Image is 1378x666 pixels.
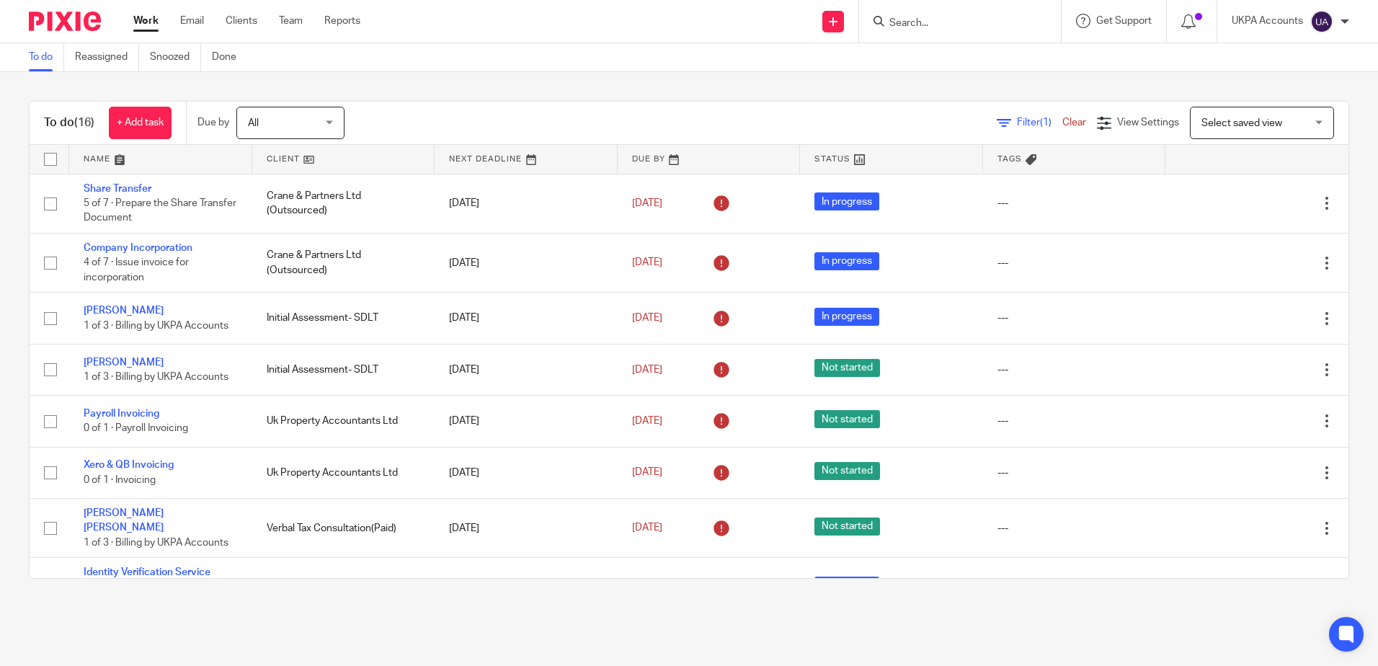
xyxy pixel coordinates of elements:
[814,308,879,326] span: In progress
[435,233,618,292] td: [DATE]
[997,256,1152,270] div: ---
[632,258,662,268] span: [DATE]
[84,409,159,419] a: Payroll Invoicing
[435,558,618,617] td: [DATE]
[888,17,1018,30] input: Search
[84,243,192,253] a: Company Incorporation
[84,321,228,331] span: 1 of 3 · Billing by UKPA Accounts
[435,174,618,233] td: [DATE]
[252,396,435,447] td: Uk Property Accountants Ltd
[1201,118,1282,128] span: Select saved view
[252,293,435,344] td: Initial Assessment- SDLT
[435,344,618,395] td: [DATE]
[814,462,880,480] span: Not started
[180,14,204,28] a: Email
[29,43,64,71] a: To do
[435,447,618,498] td: [DATE]
[84,306,164,316] a: [PERSON_NAME]
[1040,117,1052,128] span: (1)
[84,258,189,283] span: 4 of 7 · Issue invoice for incorporation
[84,358,164,368] a: [PERSON_NAME]
[226,14,257,28] a: Clients
[997,311,1152,325] div: ---
[997,521,1152,536] div: ---
[997,196,1152,210] div: ---
[997,414,1152,428] div: ---
[84,538,228,548] span: 1 of 3 · Billing by UKPA Accounts
[133,14,159,28] a: Work
[29,12,101,31] img: Pixie
[632,313,662,323] span: [DATE]
[84,424,188,434] span: 0 of 1 · Payroll Invoicing
[279,14,303,28] a: Team
[814,252,879,270] span: In progress
[252,174,435,233] td: Crane & Partners Ltd (Outsourced)
[84,372,228,382] span: 1 of 3 · Billing by UKPA Accounts
[814,518,880,536] span: Not started
[84,460,174,470] a: Xero & QB Invoicing
[1062,117,1086,128] a: Clear
[435,293,618,344] td: [DATE]
[1017,117,1062,128] span: Filter
[252,558,435,617] td: [PERSON_NAME]
[150,43,201,71] a: Snoozed
[1096,16,1152,26] span: Get Support
[632,198,662,208] span: [DATE]
[814,359,880,377] span: Not started
[1310,10,1333,33] img: svg%3E
[997,363,1152,377] div: ---
[632,468,662,478] span: [DATE]
[44,115,94,130] h1: To do
[75,43,139,71] a: Reassigned
[84,198,236,223] span: 5 of 7 · Prepare the Share Transfer Document
[109,107,172,139] a: + Add task
[74,117,94,128] span: (16)
[814,192,879,210] span: In progress
[997,155,1022,163] span: Tags
[84,508,164,533] a: [PERSON_NAME] [PERSON_NAME]
[1117,117,1179,128] span: View Settings
[1232,14,1303,28] p: UKPA Accounts
[248,118,259,128] span: All
[814,577,879,595] span: In progress
[632,416,662,426] span: [DATE]
[212,43,247,71] a: Done
[252,447,435,498] td: Uk Property Accountants Ltd
[632,523,662,533] span: [DATE]
[252,344,435,395] td: Initial Assessment- SDLT
[252,233,435,292] td: Crane & Partners Ltd (Outsourced)
[252,499,435,558] td: Verbal Tax Consultation(Paid)
[814,410,880,428] span: Not started
[84,475,156,485] span: 0 of 1 · Invoicing
[84,184,151,194] a: Share Transfer
[324,14,360,28] a: Reports
[197,115,229,130] p: Due by
[84,567,210,577] a: Identity Verification Service
[435,396,618,447] td: [DATE]
[632,365,662,375] span: [DATE]
[435,499,618,558] td: [DATE]
[997,466,1152,480] div: ---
